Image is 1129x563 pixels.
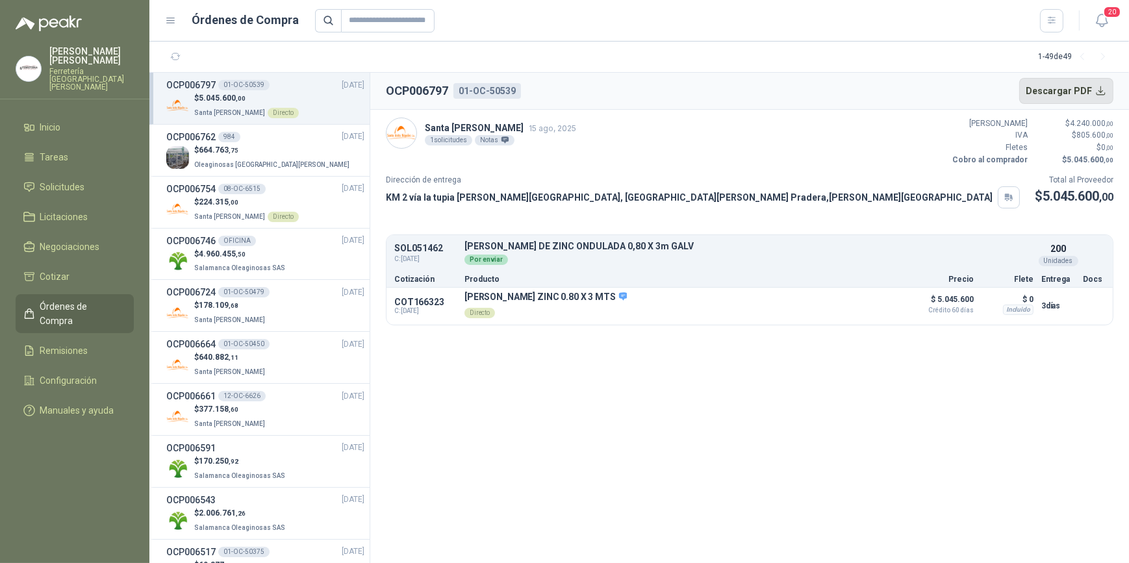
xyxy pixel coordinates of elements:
p: [PERSON_NAME] ZINC 0.80 X 3 MTS [464,292,627,303]
a: Remisiones [16,338,134,363]
span: ,11 [229,354,238,361]
span: Santa [PERSON_NAME] [194,213,265,220]
h3: OCP006661 [166,389,216,403]
span: [DATE] [342,545,364,558]
span: 178.109 [199,301,238,310]
span: Oleaginosas [GEOGRAPHIC_DATA][PERSON_NAME] [194,161,349,168]
span: Solicitudes [40,180,85,194]
p: $ [1035,118,1113,130]
a: Licitaciones [16,205,134,229]
p: $ [194,299,268,312]
a: Configuración [16,368,134,393]
p: Entrega [1041,275,1075,283]
div: Notas [475,135,514,145]
a: OCP006746OFICINA[DATE] Company Logo$4.960.455,50Salamanca Oleaginosas SAS [166,234,364,275]
img: Company Logo [166,198,189,221]
div: 1 solicitudes [425,135,472,145]
h3: OCP006543 [166,493,216,507]
span: 5.045.600 [199,94,246,103]
span: 170.250 [199,457,238,466]
p: Docs [1083,275,1105,283]
img: Company Logo [166,301,189,324]
p: 200 [1050,242,1066,256]
h1: Órdenes de Compra [192,11,299,29]
span: [DATE] [342,79,364,92]
p: Flete [982,275,1034,283]
p: Cobro al comprador [950,154,1028,166]
div: 984 [218,132,240,142]
img: Company Logo [166,146,189,169]
span: Santa [PERSON_NAME] [194,109,265,116]
a: Tareas [16,145,134,169]
p: KM 2 vía la tupia [PERSON_NAME][GEOGRAPHIC_DATA], [GEOGRAPHIC_DATA][PERSON_NAME] Pradera , [PERSO... [386,190,993,205]
img: Company Logo [166,405,189,428]
span: 0 [1101,143,1113,152]
a: Órdenes de Compra [16,294,134,333]
p: $ [1035,129,1113,142]
p: Producto [464,275,901,283]
span: 15 ago, 2025 [529,123,576,133]
span: Licitaciones [40,210,88,224]
div: Directo [268,212,299,222]
h3: OCP006591 [166,441,216,455]
p: [PERSON_NAME] DE ZINC ONDULADA 0,80 X 3m GALV [464,242,1034,251]
div: 01-OC-50375 [218,547,270,557]
p: Cotización [394,275,457,283]
span: 224.315 [199,197,238,206]
a: OCP00666401-OC-50450[DATE] Company Logo$640.882,11Santa [PERSON_NAME] [166,337,364,378]
h3: OCP006517 [166,545,216,559]
p: $ [1035,154,1113,166]
span: 377.158 [199,405,238,414]
div: Incluido [1003,305,1034,315]
span: [DATE] [342,442,364,454]
span: 640.882 [199,353,238,362]
a: OCP006591[DATE] Company Logo$170.250,92Salamanca Oleaginosas SAS [166,441,364,482]
div: 01-OC-50539 [218,80,270,90]
span: 5.045.600 [1043,188,1113,204]
span: ,92 [229,458,238,465]
a: OCP00666112-OC-6626[DATE] Company Logo$377.158,60Santa [PERSON_NAME] [166,389,364,430]
span: Santa [PERSON_NAME] [194,420,265,427]
p: $ 5.045.600 [909,292,974,314]
img: Company Logo [166,457,189,480]
h3: OCP006724 [166,285,216,299]
p: $ [194,92,299,105]
a: OCP006543[DATE] Company Logo$2.006.761,26Salamanca Oleaginosas SAS [166,493,364,534]
img: Company Logo [166,353,189,376]
span: 2.006.761 [199,508,246,518]
div: 01-OC-50479 [218,287,270,297]
span: 5.045.600 [1067,155,1113,164]
span: ,00 [1104,156,1113,164]
p: $ [194,248,288,260]
p: COT166323 [394,297,457,307]
h2: OCP006797 [386,82,448,100]
span: Salamanca Oleaginosas SAS [194,524,285,531]
span: ,68 [229,302,238,309]
span: Tareas [40,150,69,164]
p: Precio [909,275,974,283]
span: [DATE] [342,286,364,299]
span: ,75 [229,147,238,154]
span: Órdenes de Compra [40,299,121,328]
span: C: [DATE] [394,254,457,264]
p: Total al Proveedor [1035,174,1113,186]
span: ,00 [1099,191,1113,203]
div: 01-OC-50539 [453,83,521,99]
div: Directo [268,108,299,118]
a: OCP00675408-OC-6515[DATE] Company Logo$224.315,00Santa [PERSON_NAME]Directo [166,182,364,223]
span: Salamanca Oleaginosas SAS [194,472,285,479]
p: Fletes [950,142,1028,154]
p: $ [1035,142,1113,154]
div: 01-OC-50450 [218,339,270,349]
span: ,00 [1106,120,1113,127]
img: Logo peakr [16,16,82,31]
div: OFICINA [218,236,256,246]
span: Cotizar [40,269,70,284]
p: $ [194,196,299,208]
span: Remisiones [40,344,88,358]
span: ,00 [1106,132,1113,139]
button: Descargar PDF [1019,78,1114,104]
span: [DATE] [342,234,364,247]
a: Cotizar [16,264,134,289]
p: 3 días [1041,298,1075,314]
